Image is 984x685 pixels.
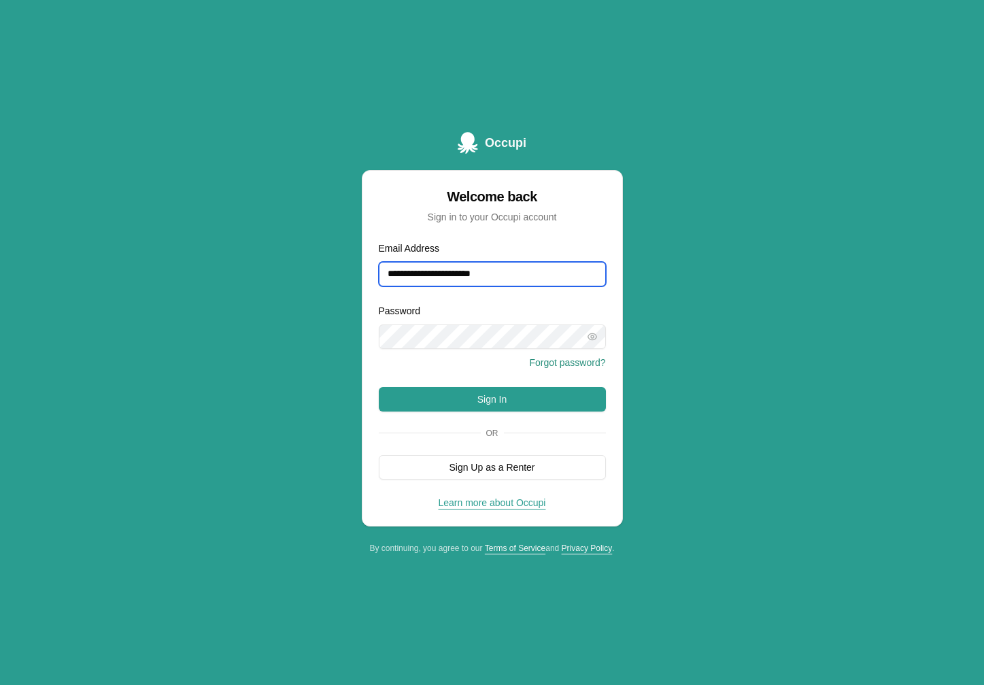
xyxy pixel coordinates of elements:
[529,356,605,369] button: Forgot password?
[379,243,439,254] label: Email Address
[458,132,526,154] a: Occupi
[485,133,526,152] span: Occupi
[379,187,606,206] div: Welcome back
[439,497,546,508] a: Learn more about Occupi
[562,544,613,553] a: Privacy Policy
[379,455,606,480] button: Sign Up as a Renter
[485,544,545,553] a: Terms of Service
[379,210,606,224] div: Sign in to your Occupi account
[379,305,420,316] label: Password
[362,543,623,554] div: By continuing, you agree to our and .
[379,387,606,412] button: Sign In
[481,428,504,439] span: Or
